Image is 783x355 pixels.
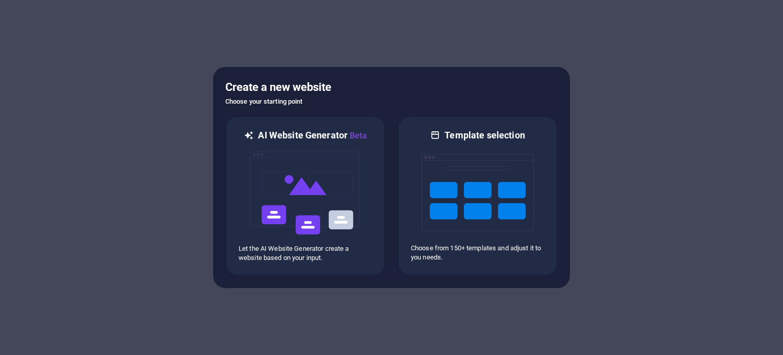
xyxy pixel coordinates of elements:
[249,142,361,244] img: ai
[239,244,372,263] p: Let the AI Website Generator create a website based on your input.
[445,129,525,141] h6: Template selection
[348,131,367,140] span: Beta
[398,116,558,276] div: Template selectionChoose from 150+ templates and adjust it to you needs.
[258,129,367,142] h6: AI Website Generator
[225,116,385,276] div: AI Website GeneratorBetaaiLet the AI Website Generator create a website based on your input.
[411,244,544,262] p: Choose from 150+ templates and adjust it to you needs.
[225,96,558,108] h6: Choose your starting point
[225,79,558,96] h5: Create a new website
